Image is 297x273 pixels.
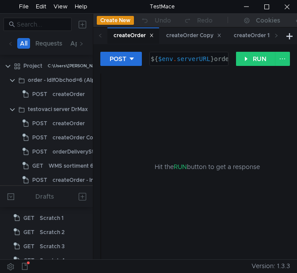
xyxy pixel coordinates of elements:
[97,16,134,25] button: Create New
[33,38,65,49] button: Requests
[53,88,85,101] div: createOrder
[53,173,111,187] div: createOrder - Innoship
[53,117,85,130] div: createOrder
[40,254,65,267] div: Scratch 4
[197,15,213,26] div: Redo
[17,19,66,29] input: Search...
[32,145,47,158] span: POST
[134,14,177,27] button: Undo
[177,14,219,27] button: Redo
[234,31,281,40] div: createOrder 1P
[32,173,47,187] span: POST
[166,31,221,40] div: createOrder Copy
[35,191,54,202] div: Drafts
[68,38,84,49] button: Api
[53,131,100,144] div: createOrder Copy
[28,103,88,116] div: testovaci server DrMax
[236,52,275,66] button: RUN
[53,145,132,158] div: orderDeliveryStatus - test 900
[40,226,65,239] div: Scratch 2
[256,15,280,26] div: Cookies
[23,254,34,267] span: GET
[155,162,260,172] span: Hit the button to get a response
[155,15,171,26] div: Undo
[49,159,101,173] div: WMS sortiment 600
[100,52,142,66] button: POST
[174,163,187,171] span: RUN
[114,31,154,40] div: createOrder
[23,226,34,239] span: GET
[23,59,42,73] div: Project
[32,131,47,144] span: POST
[40,211,64,225] div: Scratch 1
[110,54,126,64] div: POST
[23,211,34,225] span: GET
[32,159,43,173] span: GET
[23,240,34,253] span: GET
[32,117,47,130] span: POST
[32,88,47,101] span: POST
[28,73,110,87] div: order - IdIfObchod=6 (Alphega)
[40,240,65,253] div: Scratch 3
[17,38,30,49] button: All
[251,260,290,273] span: Version: 1.3.3
[48,59,145,73] div: C:\Users\[PERSON_NAME]\Downloads\Project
